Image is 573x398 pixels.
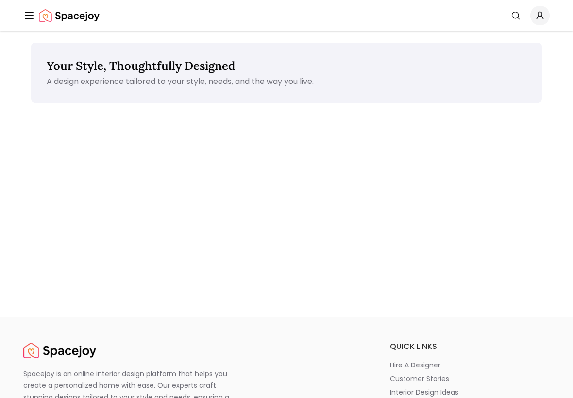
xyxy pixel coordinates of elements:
p: Your Style, Thoughtfully Designed [47,58,526,74]
p: hire a designer [390,360,440,370]
p: A design experience tailored to your style, needs, and the way you live. [47,76,526,87]
a: customer stories [390,374,550,383]
a: Spacejoy [23,341,96,360]
img: Spacejoy Logo [39,6,100,25]
p: customer stories [390,374,449,383]
a: interior design ideas [390,387,550,397]
a: hire a designer [390,360,550,370]
img: Spacejoy Logo [23,341,96,360]
h6: quick links [390,341,550,352]
p: interior design ideas [390,387,458,397]
a: Spacejoy [39,6,100,25]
